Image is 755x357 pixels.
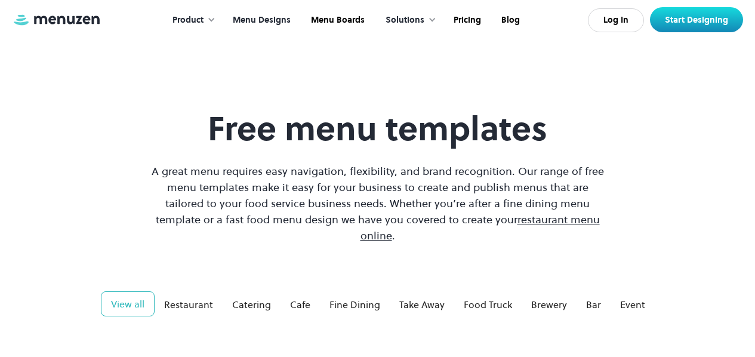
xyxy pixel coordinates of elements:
a: Start Designing [650,7,743,32]
div: Product [172,14,204,27]
div: View all [111,297,144,311]
div: Brewery [531,297,567,312]
a: Pricing [442,2,490,39]
div: Food Truck [464,297,512,312]
a: Menu Designs [221,2,300,39]
div: Take Away [399,297,445,312]
div: Bar [586,297,601,312]
a: Log In [588,8,644,32]
a: Menu Boards [300,2,374,39]
p: A great menu requires easy navigation, flexibility, and brand recognition. Our range of free menu... [149,163,607,244]
div: Event [620,297,645,312]
div: Restaurant [164,297,213,312]
a: Blog [490,2,529,39]
h1: Free menu templates [149,109,607,149]
div: Catering [232,297,271,312]
div: Fine Dining [329,297,380,312]
div: Solutions [386,14,424,27]
div: Cafe [290,297,310,312]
